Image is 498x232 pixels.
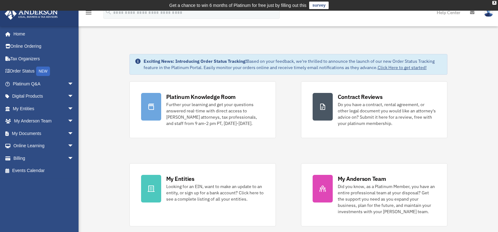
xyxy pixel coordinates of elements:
div: Contract Reviews [338,93,383,101]
div: Looking for an EIN, want to make an update to an entity, or sign up for a bank account? Click her... [166,183,264,202]
div: Further your learning and get your questions answered real-time with direct access to [PERSON_NAM... [166,101,264,127]
div: close [492,1,496,5]
span: arrow_drop_down [68,102,80,115]
img: User Pic [484,8,493,17]
i: search [105,8,112,15]
strong: Exciting News: Introducing Order Status Tracking! [144,58,247,64]
a: My Documentsarrow_drop_down [4,127,83,140]
img: Anderson Advisors Platinum Portal [3,8,60,20]
a: My Anderson Teamarrow_drop_down [4,115,83,127]
a: menu [85,11,92,16]
a: Contract Reviews Do you have a contract, rental agreement, or other legal document you would like... [301,81,447,138]
div: Get a chance to win 6 months of Platinum for free just by filling out this [169,2,307,9]
span: arrow_drop_down [68,140,80,153]
div: NEW [36,67,50,76]
div: Did you know, as a Platinum Member, you have an entire professional team at your disposal? Get th... [338,183,436,215]
a: Click Here to get started! [378,65,427,70]
a: Platinum Q&Aarrow_drop_down [4,78,83,90]
span: arrow_drop_down [68,90,80,103]
a: My Entitiesarrow_drop_down [4,102,83,115]
div: Based on your feedback, we're thrilled to announce the launch of our new Order Status Tracking fe... [144,58,442,71]
a: My Anderson Team Did you know, as a Platinum Member, you have an entire professional team at your... [301,163,447,226]
a: Home [4,28,80,40]
a: Online Ordering [4,40,83,53]
a: Platinum Knowledge Room Further your learning and get your questions answered real-time with dire... [129,81,276,138]
span: arrow_drop_down [68,127,80,140]
a: Order StatusNEW [4,65,83,78]
a: Digital Productsarrow_drop_down [4,90,83,103]
span: arrow_drop_down [68,115,80,128]
div: My Anderson Team [338,175,386,183]
a: My Entities Looking for an EIN, want to make an update to an entity, or sign up for a bank accoun... [129,163,276,226]
div: My Entities [166,175,194,183]
a: survey [309,2,329,9]
a: Billingarrow_drop_down [4,152,83,165]
div: Do you have a contract, rental agreement, or other legal document you would like an attorney's ad... [338,101,436,127]
span: arrow_drop_down [68,78,80,90]
div: Platinum Knowledge Room [166,93,236,101]
a: Online Learningarrow_drop_down [4,140,83,152]
span: arrow_drop_down [68,152,80,165]
a: Events Calendar [4,165,83,177]
a: Tax Organizers [4,52,83,65]
i: menu [85,9,92,16]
